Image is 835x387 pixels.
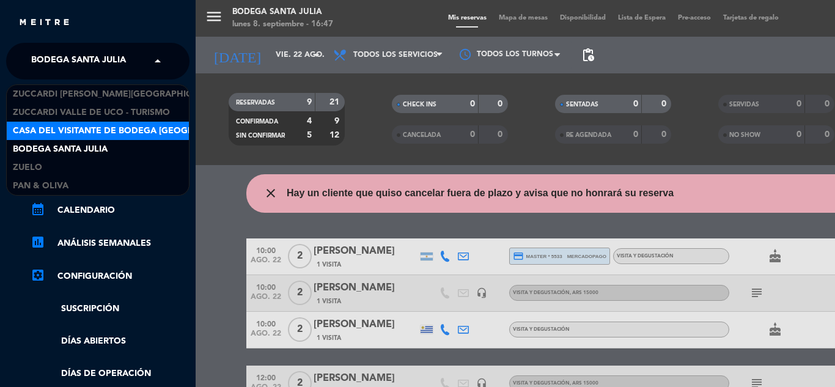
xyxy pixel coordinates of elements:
[13,124,320,138] span: Casa del Visitante de Bodega [GEOGRAPHIC_DATA][PERSON_NAME]
[31,235,45,249] i: assessment
[581,48,595,62] span: pending_actions
[31,48,126,74] span: Bodega Santa Julia
[31,236,189,251] a: assessmentANÁLISIS SEMANALES
[31,202,45,216] i: calendar_month
[31,269,189,284] a: Configuración
[13,106,170,120] span: Zuccardi Valle de Uco - Turismo
[31,268,45,282] i: settings_applications
[18,18,70,28] img: MEITRE
[31,203,189,218] a: calendar_monthCalendario
[13,161,42,175] span: Zuelo
[13,142,108,157] span: Bodega Santa Julia
[31,367,189,381] a: Días de Operación
[13,179,68,193] span: Pan & Oliva
[13,87,377,101] span: Zuccardi [PERSON_NAME][GEOGRAPHIC_DATA] - Restaurant [GEOGRAPHIC_DATA]
[31,302,189,316] a: Suscripción
[31,334,189,348] a: Días abiertos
